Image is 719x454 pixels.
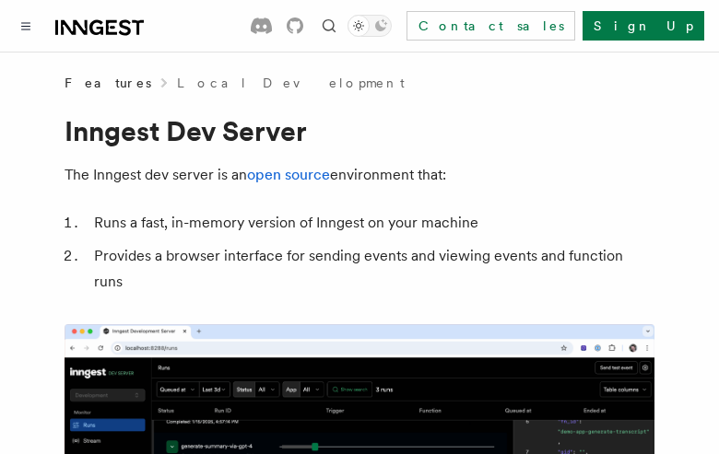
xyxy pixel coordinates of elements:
[348,15,392,37] button: Toggle dark mode
[177,74,405,92] a: Local Development
[407,11,575,41] a: Contact sales
[15,15,37,37] button: Toggle navigation
[65,114,654,147] h1: Inngest Dev Server
[88,210,654,236] li: Runs a fast, in-memory version of Inngest on your machine
[65,162,654,188] p: The Inngest dev server is an environment that:
[318,15,340,37] button: Find something...
[65,74,151,92] span: Features
[583,11,704,41] a: Sign Up
[247,166,330,183] a: open source
[88,243,654,295] li: Provides a browser interface for sending events and viewing events and function runs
